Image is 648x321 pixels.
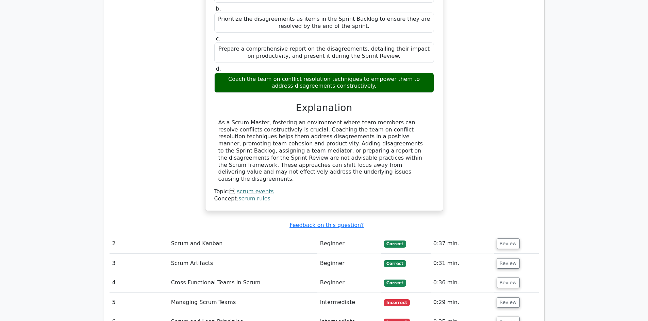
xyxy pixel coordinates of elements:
[431,254,494,273] td: 0:31 min.
[384,280,406,286] span: Correct
[216,5,221,12] span: b.
[216,66,221,72] span: d.
[214,73,434,93] div: Coach the team on conflict resolution techniques to empower them to address disagreements constru...
[110,273,168,292] td: 4
[168,273,317,292] td: Cross Functional Teams in Scrum
[289,222,364,228] a: Feedback on this question?
[431,293,494,312] td: 0:29 min.
[384,260,406,267] span: Correct
[317,273,381,292] td: Beginner
[384,299,410,306] span: Incorrect
[168,234,317,253] td: Scrum and Kanban
[216,35,221,42] span: c.
[218,102,430,114] h3: Explanation
[497,297,520,308] button: Review
[384,240,406,247] span: Correct
[238,195,270,202] a: scrum rules
[497,238,520,249] button: Review
[168,293,317,312] td: Managing Scrum Teams
[214,42,434,63] div: Prepare a comprehensive report on the disagreements, detailing their impact on productivity, and ...
[168,254,317,273] td: Scrum Artifacts
[214,195,434,202] div: Concept:
[214,188,434,195] div: Topic:
[110,293,168,312] td: 5
[218,119,430,183] div: As a Scrum Master, fostering an environment where team members can resolve conflicts constructive...
[237,188,273,195] a: scrum events
[497,258,520,269] button: Review
[431,273,494,292] td: 0:36 min.
[317,254,381,273] td: Beginner
[110,254,168,273] td: 3
[110,234,168,253] td: 2
[431,234,494,253] td: 0:37 min.
[317,293,381,312] td: Intermediate
[497,278,520,288] button: Review
[214,13,434,33] div: Prioritize the disagreements as items in the Sprint Backlog to ensure they are resolved by the en...
[317,234,381,253] td: Beginner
